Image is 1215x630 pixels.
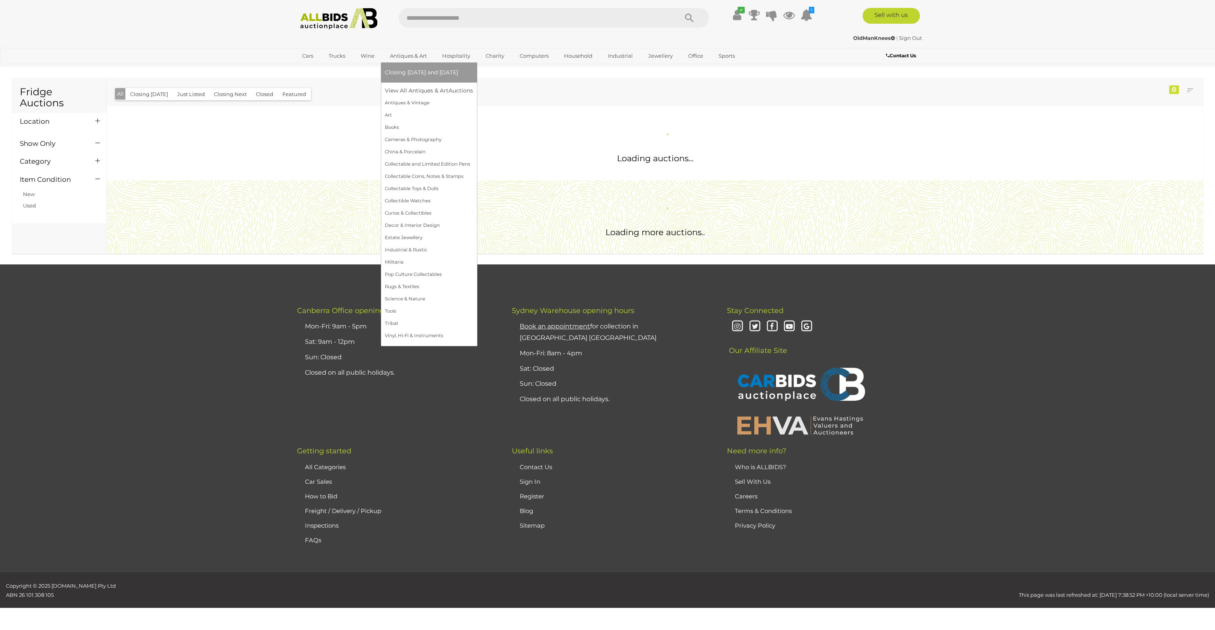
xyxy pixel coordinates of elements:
[735,507,792,515] a: Terms & Conditions
[520,463,552,471] a: Contact Us
[305,522,339,529] a: Inspections
[518,361,707,377] li: Sat: Closed
[520,323,657,341] a: Book an appointmentfor collection in [GEOGRAPHIC_DATA] [GEOGRAPHIC_DATA]
[520,522,545,529] a: Sitemap
[305,507,381,515] a: Freight / Delivery / Pickup
[643,49,678,62] a: Jewellery
[727,306,784,315] span: Stay Connected
[520,507,533,515] a: Blog
[559,49,598,62] a: Household
[853,35,895,41] strong: OldManKnees
[303,350,492,365] li: Sun: Closed
[735,463,786,471] a: Who is ALLBIDS?
[738,7,745,13] i: ✔
[297,49,318,62] a: Cars
[886,53,916,58] b: Contact Us
[20,87,98,108] h1: Fridge Auctions
[520,478,540,485] a: Sign In
[20,140,83,147] h4: Show Only
[303,334,492,350] li: Sat: 9am - 12pm
[800,320,814,334] i: Google
[512,306,634,315] span: Sydney Warehouse opening hours
[305,492,337,500] a: How to Bid
[209,88,252,100] button: Closing Next
[324,49,350,62] a: Trucks
[278,88,311,100] button: Featured
[735,522,775,529] a: Privacy Policy
[20,158,83,165] h4: Category
[1169,85,1179,94] div: 0
[606,227,705,237] span: Loading more auctions..
[297,447,351,455] span: Getting started
[385,49,432,62] a: Antiques & Art
[520,323,590,330] u: Book an appointment
[733,415,867,436] img: EHVA | Evans Hastings Valuers and Auctioneers
[125,88,173,100] button: Closing [DATE]
[713,49,740,62] a: Sports
[520,492,544,500] a: Register
[518,346,707,361] li: Mon-Fri: 8am - 4pm
[731,8,743,22] a: ✔
[303,365,492,381] li: Closed on all public holidays.
[481,49,509,62] a: Charity
[172,88,210,100] button: Just Listed
[305,536,321,544] a: FAQs
[303,319,492,334] li: Mon-Fri: 9am - 5pm
[863,8,920,24] a: Sell with us
[518,392,707,407] li: Closed on all public holidays.
[515,49,554,62] a: Computers
[886,51,918,60] a: Contact Us
[437,49,475,62] a: Hospitality
[727,447,786,455] span: Need more info?
[783,320,797,334] i: Youtube
[20,118,83,125] h4: Location
[20,176,83,183] h4: Item Condition
[735,478,770,485] a: Sell With Us
[853,35,896,41] a: OldManKnees
[735,492,757,500] a: Careers
[23,202,36,209] a: Used
[765,320,779,334] i: Facebook
[512,447,553,455] span: Useful links
[305,478,332,485] a: Car Sales
[617,153,693,163] span: Loading auctions...
[801,8,812,22] a: 1
[899,35,922,41] a: Sign Out
[251,88,278,100] button: Closed
[809,7,814,13] i: 1
[896,35,898,41] span: |
[670,8,709,28] button: Search
[603,49,638,62] a: Industrial
[305,463,346,471] a: All Categories
[748,320,762,334] i: Twitter
[518,376,707,392] li: Sun: Closed
[297,62,363,75] a: [GEOGRAPHIC_DATA]
[304,581,1215,600] div: This page was last refreshed at: [DATE] 7:38:52 PM +10:00 (local server time)
[23,191,35,197] a: New
[115,88,126,100] button: All
[727,334,787,355] span: Our Affiliate Site
[297,306,407,315] span: Canberra Office opening hours
[683,49,708,62] a: Office
[296,8,382,30] img: Allbids.com.au
[356,49,380,62] a: Wine
[733,359,867,411] img: CARBIDS Auctionplace
[731,320,745,334] i: Instagram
